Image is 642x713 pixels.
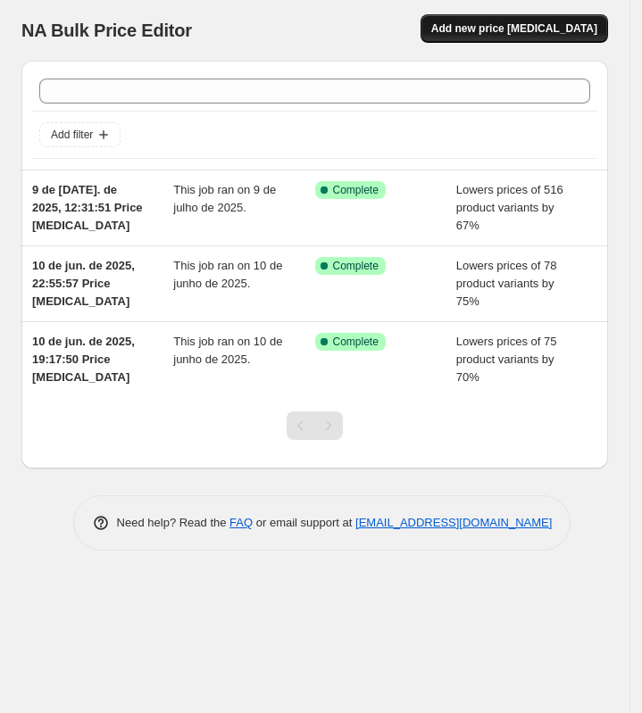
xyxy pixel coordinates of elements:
[51,128,93,142] span: Add filter
[39,122,121,147] button: Add filter
[456,335,557,384] span: Lowers prices of 75 product variants by 70%
[355,516,552,529] a: [EMAIL_ADDRESS][DOMAIN_NAME]
[333,259,379,273] span: Complete
[456,259,557,308] span: Lowers prices of 78 product variants by 75%
[32,259,135,308] span: 10 de jun. de 2025, 22:55:57 Price [MEDICAL_DATA]
[117,516,230,529] span: Need help? Read the
[287,411,343,440] nav: Pagination
[21,21,192,40] span: NA Bulk Price Editor
[32,183,143,232] span: 9 de [DATE]. de 2025, 12:31:51 Price [MEDICAL_DATA]
[173,335,282,366] span: This job ran on 10 de junho de 2025.
[32,335,135,384] span: 10 de jun. de 2025, 19:17:50 Price [MEDICAL_DATA]
[229,516,253,529] a: FAQ
[431,21,597,36] span: Add new price [MEDICAL_DATA]
[333,183,379,197] span: Complete
[456,183,563,232] span: Lowers prices of 516 product variants by 67%
[253,516,355,529] span: or email support at
[173,259,282,290] span: This job ran on 10 de junho de 2025.
[333,335,379,349] span: Complete
[173,183,276,214] span: This job ran on 9 de julho de 2025.
[421,14,608,43] button: Add new price [MEDICAL_DATA]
